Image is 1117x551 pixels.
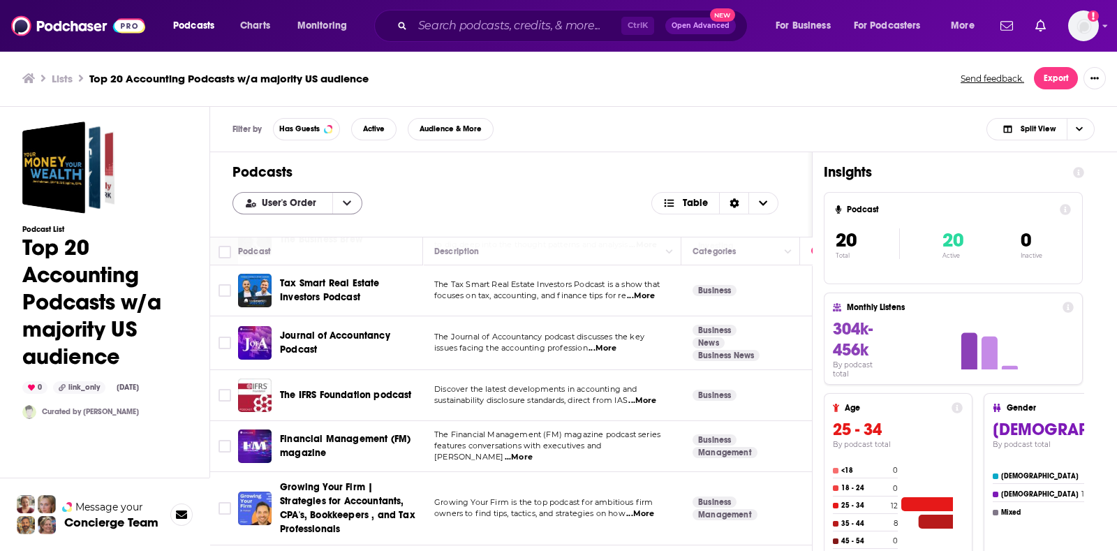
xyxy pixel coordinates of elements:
span: ...More [628,395,656,406]
span: Ctrl K [621,17,654,35]
span: 20 [836,228,857,252]
img: Jon Profile [17,516,35,534]
h1: Insights [824,163,1062,181]
span: 304k-456k [833,318,873,360]
img: Journal of Accountancy Podcast [238,326,272,360]
a: News [693,337,725,348]
span: Growing Your Firm | Strategies for Accountants, CPA's, Bookkeepers , and Tax Professionals [280,481,415,535]
span: For Business [776,16,831,36]
h4: 12 [1081,490,1088,499]
button: open menu [941,15,992,37]
span: User's Order [262,198,321,208]
h2: Choose List sort [232,192,362,214]
a: Tax Smart Real Estate Investors Podcast [238,274,272,307]
span: Growing Your Firm is the top podcast for ambitious firm [434,497,653,507]
img: Growing Your Firm | Strategies for Accountants, CPA's, Bookkeepers , and Tax Professionals [238,492,272,525]
img: Sydney Profile [17,495,35,513]
span: Message your [75,500,143,514]
a: Business [693,497,737,508]
span: focuses on tax, accounting, and finance tips for re [434,291,626,300]
h4: [DEMOGRAPHIC_DATA] [1001,472,1081,480]
a: Management [693,509,757,520]
a: Financial Management (FM) magazine [280,432,418,460]
button: Choose View [986,118,1095,140]
div: Sort Direction [719,193,748,214]
span: 0 [1021,228,1031,252]
a: Financial Management (FM) magazine [238,429,272,463]
h4: 45 - 54 [841,537,890,545]
span: The Journal of Accountancy podcast discusses the key [434,332,644,341]
button: Audience & More [408,118,494,140]
a: Management [693,447,757,458]
h3: Filter by [232,124,262,134]
span: Table [683,198,708,208]
button: Column Actions [661,243,678,260]
img: User Profile [1068,10,1099,41]
h4: 25 - 34 [841,501,888,510]
h4: 8 [894,519,898,528]
span: Logged in as doboyle [1068,10,1099,41]
div: Power Score [811,243,831,260]
button: Active [351,118,397,140]
span: Toggle select row [219,389,231,402]
div: 0 [22,381,47,394]
div: Categories [693,243,736,260]
div: Description [434,243,479,260]
span: ...More [505,452,533,463]
a: Top 20 Accounting Podcasts w/a majority US audience [22,122,114,214]
p: Active [942,252,963,259]
input: Search podcasts, credits, & more... [413,15,621,37]
a: Business [693,325,737,336]
a: Show notifications dropdown [995,14,1019,38]
h3: 25 - 34 [833,419,963,440]
button: open menu [332,193,362,214]
img: The IFRS Foundation podcast [238,379,272,412]
span: Split View [1021,125,1056,133]
div: link_only [53,381,105,394]
span: Toggle select row [219,440,231,453]
h3: Top 20 Accounting Podcasts w/a majority US audience [89,72,369,85]
svg: Add a profile image [1088,10,1099,22]
span: Active [363,125,385,133]
span: Audience & More [420,125,482,133]
h3: Concierge Team [64,515,158,529]
h4: Age [845,403,946,413]
h4: 0 [893,466,898,475]
span: Toggle select row [219,284,231,297]
div: Podcast [238,243,271,260]
button: Choose View [651,192,779,214]
h4: 0 [893,536,898,545]
span: ...More [589,343,616,354]
h1: Podcasts [232,163,790,181]
span: Discover the latest developments in accounting and [434,384,637,394]
h4: By podcast total [833,440,963,449]
span: sustainability disclosure standards, direct from IAS [434,395,628,405]
p: Inactive [1021,252,1042,259]
span: The Tax Smart Real Estate Investors Podcast is a show that [434,279,660,289]
button: Column Actions [780,243,797,260]
button: open menu [766,15,848,37]
span: Charts [240,16,270,36]
span: The Financial Management (FM) magazine podcast series [434,429,660,439]
button: open menu [233,198,332,208]
h4: 18 - 24 [841,484,890,492]
a: Business [693,434,737,446]
span: Toggle select row [219,337,231,349]
h4: By podcast total [833,360,890,379]
a: Lists [52,72,73,85]
button: open menu [845,15,941,37]
img: Podchaser - Follow, Share and Rate Podcasts [11,13,145,39]
a: Business News [693,350,760,361]
span: Tax Smart Real Estate Investors Podcast [280,277,380,303]
a: The IFRS Foundation podcast [280,388,412,402]
a: Curated by [PERSON_NAME] [42,407,139,416]
a: Business [693,285,737,296]
span: New [710,8,735,22]
a: elizabeth.zheng [22,405,36,419]
h4: 35 - 44 [841,520,891,528]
